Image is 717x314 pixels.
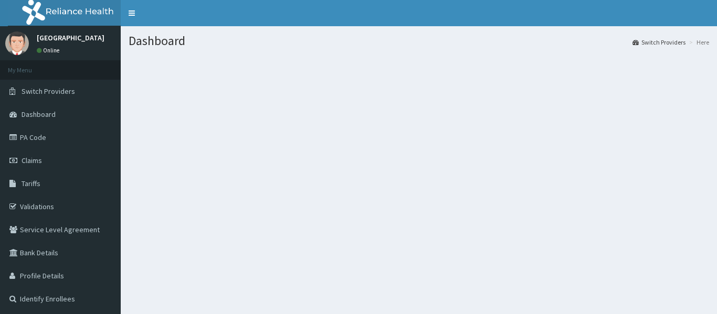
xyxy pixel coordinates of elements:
[632,38,686,47] a: Switch Providers
[5,31,29,55] img: User Image
[22,86,75,96] span: Switch Providers
[129,34,709,48] h1: Dashboard
[22,110,56,119] span: Dashboard
[22,179,40,188] span: Tariffs
[22,156,42,165] span: Claims
[37,34,104,41] p: [GEOGRAPHIC_DATA]
[37,47,62,54] a: Online
[687,38,709,47] li: Here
